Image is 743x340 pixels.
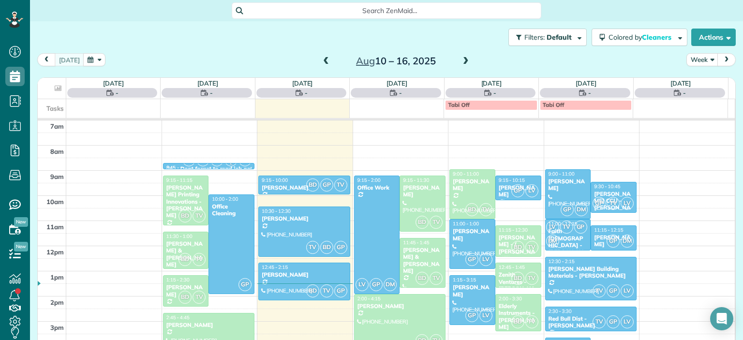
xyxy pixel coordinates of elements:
div: [PERSON_NAME] [452,228,492,242]
span: 11am [46,223,64,231]
div: [PERSON_NAME] [548,178,588,192]
a: [DATE] [386,79,407,87]
span: 8am [50,148,64,155]
span: BD [178,291,192,304]
button: Colored byCleaners [592,29,687,46]
a: [DATE] [197,79,218,87]
div: Dont forget to read job notes Add notes when needed [180,165,325,172]
span: 12:45 - 2:15 [262,264,288,270]
span: Tabi Off [448,101,470,108]
span: GP [607,235,620,248]
span: 11:15 - 12:15 [594,227,623,233]
a: [DATE] [481,79,502,87]
div: [PERSON_NAME] [452,178,492,192]
a: [DATE] [576,79,596,87]
span: 9:15 - 10:15 [499,177,525,183]
span: GP [607,315,620,328]
div: [PERSON_NAME] CCU - [PERSON_NAME] [594,191,634,219]
span: TV [525,272,538,285]
span: TV [560,221,573,234]
div: [PERSON_NAME] - ( [PERSON_NAME]) [498,234,538,262]
div: [PERSON_NAME] [261,271,347,278]
span: - [493,88,496,98]
span: BD [465,203,478,216]
div: [PERSON_NAME] [166,284,206,298]
span: TV [430,272,443,285]
span: - [683,88,686,98]
button: Filters: Default [508,29,587,46]
span: TV [593,315,606,328]
span: TV [193,291,206,304]
span: 11:00 - 1:00 [453,221,479,227]
div: [PERSON_NAME] [166,322,252,328]
span: BD [306,284,319,297]
div: [PERSON_NAME] [261,215,347,222]
span: Default [547,33,572,42]
span: 11:30 - 1:00 [166,233,193,239]
span: TV [320,284,333,297]
h2: 10 – 16, 2025 [335,56,456,66]
span: LV [479,253,492,266]
span: 1:15 - 2:30 [166,277,190,283]
span: 9:30 - 10:45 [594,183,620,190]
span: LV [479,309,492,322]
span: 10am [46,198,64,206]
span: DM [546,235,559,248]
span: 9:15 - 2:00 [357,177,381,183]
span: LV [621,315,634,328]
span: Aug [356,55,375,67]
div: [PERSON_NAME] [498,184,538,198]
span: BD [416,272,429,285]
span: Filters: [524,33,545,42]
small: 2 [225,159,237,168]
span: BD [178,209,192,222]
span: Cleaners [642,33,673,42]
span: 2:00 - 3:30 [499,296,522,302]
span: 9:15 - 11:15 [166,177,193,183]
span: 11:45 - 1:45 [403,239,429,246]
a: [DATE] [670,79,691,87]
span: GP [593,197,606,210]
span: 9am [50,173,64,180]
span: 2pm [50,298,64,306]
span: GP [370,278,383,291]
span: New [14,217,28,227]
span: - [305,88,308,98]
span: BD [511,241,524,254]
span: BD [511,272,524,285]
span: BD [511,315,524,328]
span: 7am [50,122,64,130]
span: TV [525,315,538,328]
span: TV [334,178,347,192]
span: GP [334,284,347,297]
div: Elderly Instruments - [PERSON_NAME] [498,303,538,331]
span: 9:00 - 11:00 [549,171,575,177]
span: GP [238,278,252,291]
span: GP [511,184,524,197]
span: BD [178,253,192,266]
div: [PERSON_NAME] & [PERSON_NAME] [166,240,206,268]
span: LV [621,197,634,210]
span: 11:15 - 12:30 [499,227,528,233]
span: - [399,88,402,98]
span: 2:00 - 4:15 [357,296,381,302]
span: LV [546,221,559,234]
span: New [14,242,28,251]
span: GP [320,178,333,192]
span: 10:00 - 2:00 [212,196,238,202]
span: 9:00 - 11:00 [453,171,479,177]
span: 2:45 - 4:45 [166,314,190,321]
span: GP [607,284,620,297]
span: 12:30 - 2:15 [549,258,575,265]
span: - [588,88,591,98]
div: [PERSON_NAME] [357,303,443,310]
span: TV [193,253,206,266]
a: Filters: Default [504,29,587,46]
div: [PERSON_NAME] [402,184,443,198]
div: Office Cleaning [211,203,252,217]
div: [PERSON_NAME] Printing Innovations - [PERSON_NAME] [166,184,206,219]
span: DM [384,278,397,291]
span: 9:15 - 10:00 [262,177,288,183]
span: LV [356,278,369,291]
div: Red Bull Dist - [PERSON_NAME] [548,315,634,329]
